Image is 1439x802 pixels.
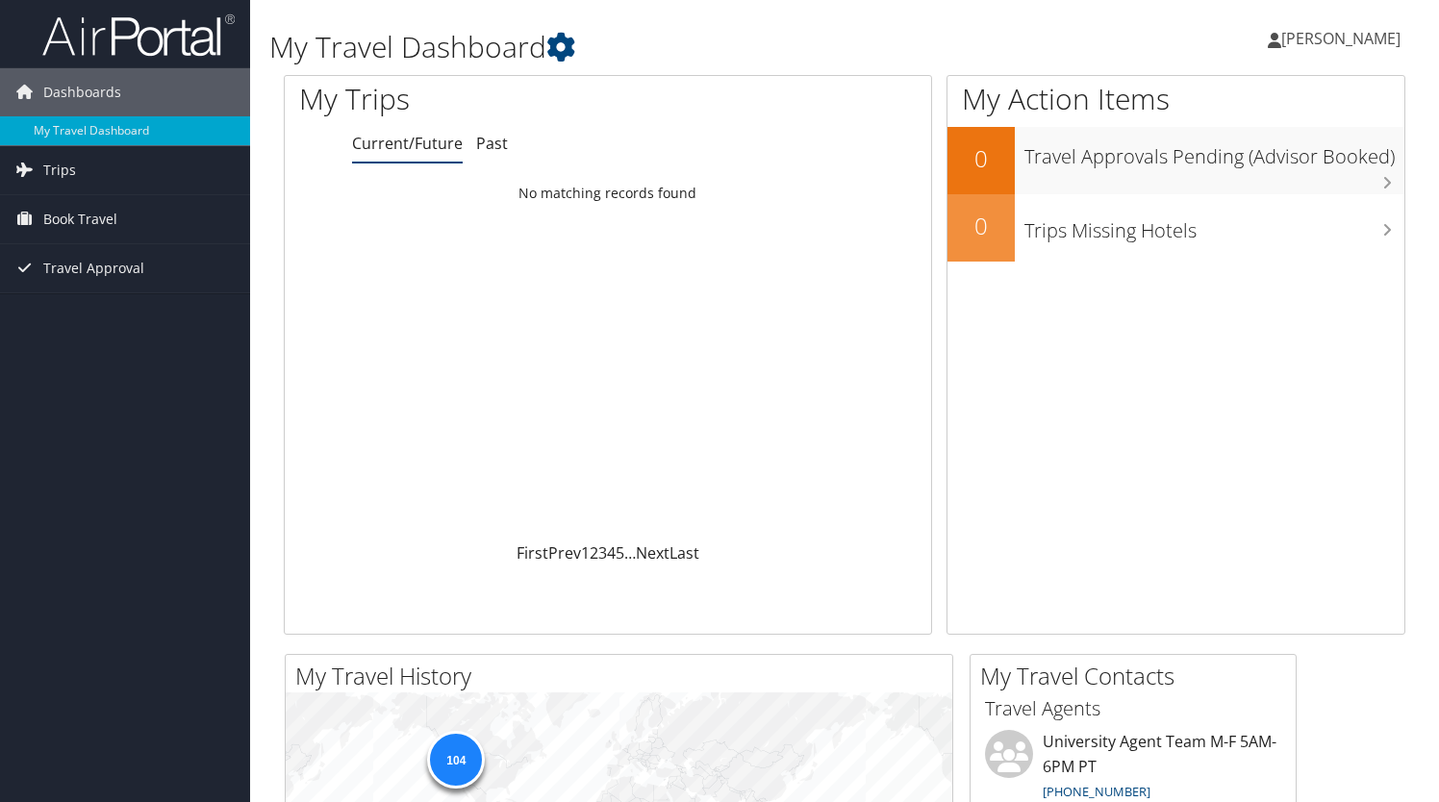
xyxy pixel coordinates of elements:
[985,695,1281,722] h3: Travel Agents
[1024,134,1404,170] h3: Travel Approvals Pending (Advisor Booked)
[980,660,1296,692] h2: My Travel Contacts
[624,542,636,564] span: …
[616,542,624,564] a: 5
[1281,28,1401,49] span: [PERSON_NAME]
[295,660,952,692] h2: My Travel History
[947,127,1404,194] a: 0Travel Approvals Pending (Advisor Booked)
[517,542,548,564] a: First
[285,176,931,211] td: No matching records found
[299,79,647,119] h1: My Trips
[1043,783,1150,800] a: [PHONE_NUMBER]
[43,146,76,194] span: Trips
[607,542,616,564] a: 4
[1268,10,1420,67] a: [PERSON_NAME]
[947,79,1404,119] h1: My Action Items
[1024,208,1404,244] h3: Trips Missing Hotels
[947,194,1404,262] a: 0Trips Missing Hotels
[947,142,1015,175] h2: 0
[581,542,590,564] a: 1
[352,133,463,154] a: Current/Future
[427,730,485,788] div: 104
[43,195,117,243] span: Book Travel
[42,13,235,58] img: airportal-logo.png
[43,68,121,116] span: Dashboards
[669,542,699,564] a: Last
[598,542,607,564] a: 3
[947,210,1015,242] h2: 0
[636,542,669,564] a: Next
[269,27,1036,67] h1: My Travel Dashboard
[590,542,598,564] a: 2
[476,133,508,154] a: Past
[548,542,581,564] a: Prev
[43,244,144,292] span: Travel Approval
